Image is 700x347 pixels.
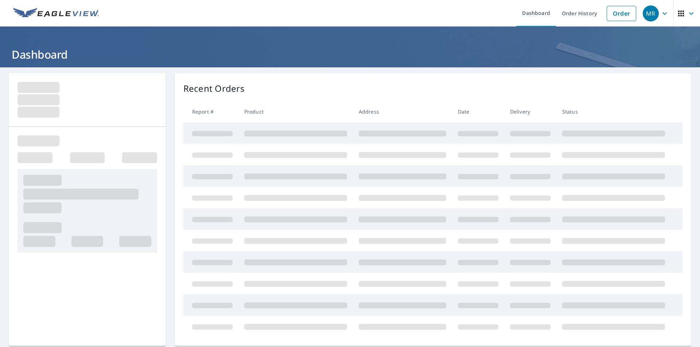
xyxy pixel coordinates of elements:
th: Report # [183,101,238,122]
h1: Dashboard [9,47,691,62]
th: Product [238,101,353,122]
div: MR [643,5,659,21]
th: Date [452,101,504,122]
th: Delivery [504,101,556,122]
p: Recent Orders [183,82,245,95]
img: EV Logo [13,8,99,19]
th: Status [556,101,671,122]
a: Order [607,6,636,21]
th: Address [353,101,452,122]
